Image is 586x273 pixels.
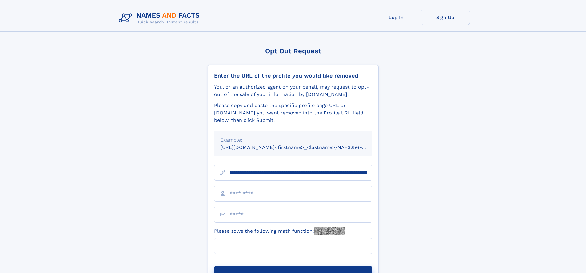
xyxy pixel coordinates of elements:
[372,10,421,25] a: Log In
[220,144,384,150] small: [URL][DOMAIN_NAME]<firstname>_<lastname>/NAF325G-xxxxxxxx
[214,227,345,235] label: Please solve the following math function:
[116,10,205,26] img: Logo Names and Facts
[421,10,470,25] a: Sign Up
[214,102,372,124] div: Please copy and paste the specific profile page URL on [DOMAIN_NAME] you want removed into the Pr...
[214,83,372,98] div: You, or an authorized agent on your behalf, may request to opt-out of the sale of your informatio...
[220,136,366,144] div: Example:
[214,72,372,79] div: Enter the URL of the profile you would like removed
[208,47,379,55] div: Opt Out Request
